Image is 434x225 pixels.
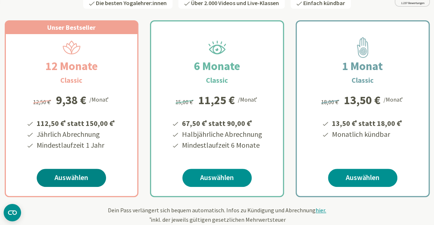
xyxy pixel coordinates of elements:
[5,206,430,224] div: Dein Pass verlängert sich bequem automatisch. Infos zu Kündigung und Abrechnung
[316,206,326,214] span: hier.
[36,140,116,151] li: Mindestlaufzeit 1 Jahr
[60,75,82,86] h3: Classic
[182,169,252,187] a: Auswählen
[181,140,262,151] li: Mindestlaufzeit 6 Monate
[37,169,106,187] a: Auswählen
[36,129,116,140] li: Jährlich Abrechnung
[384,94,404,104] div: /Monat
[238,94,259,104] div: /Monat
[4,204,21,221] button: CMP-Widget öffnen
[149,216,286,223] span: inkl. der jeweils gültigen gesetzlichen Mehrwertsteuer
[331,129,403,140] li: Monatlich kündbar
[89,94,110,104] div: /Monat
[325,57,400,75] h2: 1 Monat
[33,98,52,106] span: 12,50 €
[321,98,340,106] span: 18,00 €
[175,98,195,106] span: 15,00 €
[36,116,116,129] li: 112,50 € statt 150,00 €
[56,94,86,106] div: 9,38 €
[47,23,96,32] span: Unser Bestseller
[344,94,381,106] div: 13,50 €
[206,75,228,86] h3: Classic
[177,57,257,75] h2: 6 Monate
[28,57,115,75] h2: 12 Monate
[352,75,374,86] h3: Classic
[328,169,397,187] a: Auswählen
[331,116,403,129] li: 13,50 € statt 18,00 €
[198,94,235,106] div: 11,25 €
[181,116,262,129] li: 67,50 € statt 90,00 €
[181,129,262,140] li: Halbjährliche Abrechnung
